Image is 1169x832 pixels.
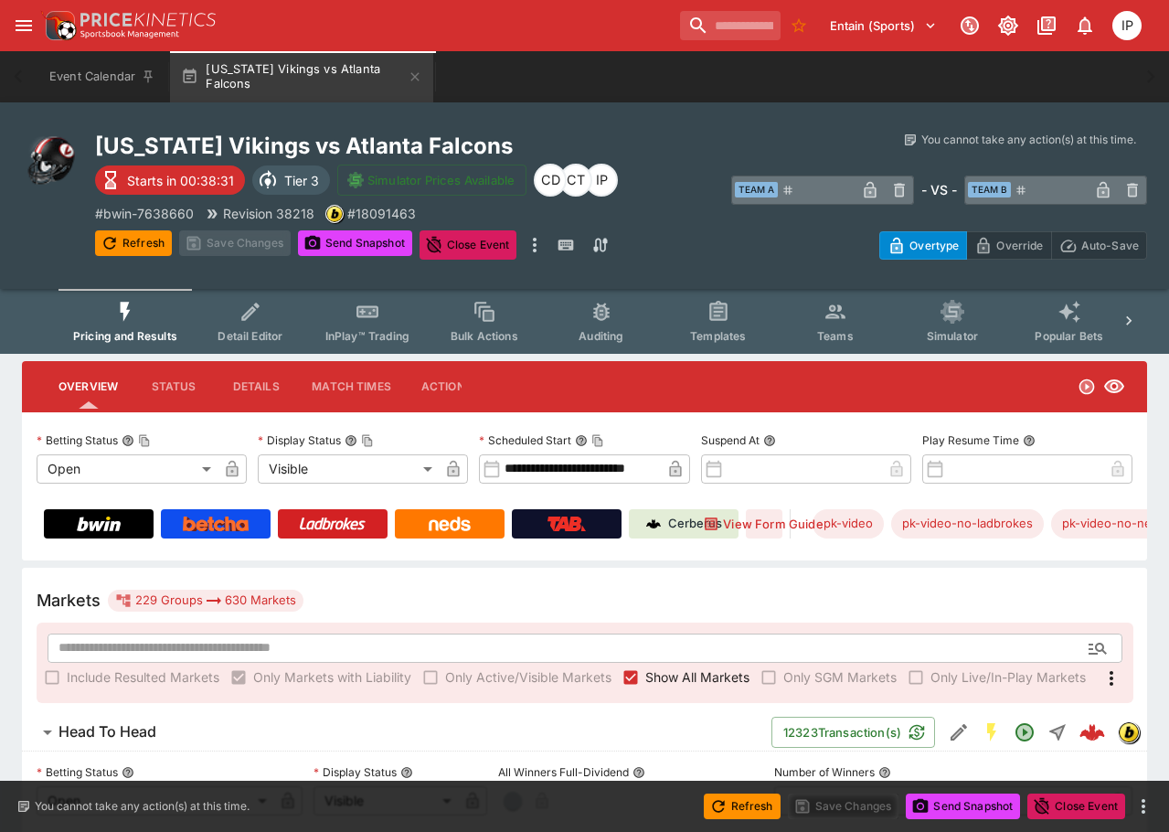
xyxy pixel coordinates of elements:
div: Visible [258,454,439,484]
button: No Bookmarks [784,11,813,40]
button: more [1132,795,1154,817]
button: All Winners Full-Dividend [632,766,645,779]
span: pk-video [813,515,884,533]
button: Scheduled StartCopy To Clipboard [575,434,588,447]
p: Revision 38218 [223,204,314,223]
button: Send Snapshot [906,794,1020,819]
button: Betting Status [122,766,134,779]
button: Isaac Plummer [1107,5,1147,46]
div: Betting Target: cerberus [891,509,1044,539]
span: Auditing [579,329,623,343]
button: Display StatusCopy To Clipboard [345,434,357,447]
button: Notifications [1068,9,1101,42]
span: Include Resulted Markets [67,667,219,687]
p: Overtype [909,236,959,255]
button: Auto-Save [1051,231,1147,260]
img: logo-cerberus--red.svg [1079,720,1105,745]
img: bwin.png [326,206,343,222]
a: Cerberus [629,509,739,539]
button: open drawer [7,9,40,42]
div: Isaac Plummer [1112,11,1142,40]
img: Ladbrokes [299,517,366,531]
button: Copy To Clipboard [591,434,604,447]
button: Copy To Clipboard [138,434,151,447]
span: Detail Editor [218,329,282,343]
span: Bulk Actions [451,329,518,343]
p: Suspend At [701,432,760,448]
svg: Open [1014,721,1036,743]
button: Documentation [1030,9,1063,42]
button: Betting StatusCopy To Clipboard [122,434,134,447]
span: Only SGM Markets [783,667,897,687]
img: Cerberus [646,517,661,531]
span: Popular Bets [1035,329,1103,343]
button: Details [215,365,297,409]
span: Simulator [927,329,978,343]
h2: Copy To Clipboard [95,132,708,160]
span: Templates [690,329,746,343]
button: Event Calendar [38,51,166,102]
span: Team A [735,182,778,197]
h6: Head To Head [58,722,156,741]
span: InPlay™ Trading [325,329,409,343]
p: Betting Status [37,432,118,448]
button: SGM Enabled [975,716,1008,749]
button: Override [966,231,1051,260]
span: Team B [968,182,1011,197]
svg: Visible [1103,376,1125,398]
img: PriceKinetics [80,13,216,27]
p: Display Status [258,432,341,448]
p: Tier 3 [284,171,319,190]
button: Play Resume Time [1023,434,1036,447]
div: Open [37,454,218,484]
img: Betcha [183,517,249,531]
h6: - VS - [921,180,957,199]
img: Sportsbook Management [80,30,179,38]
input: search [680,11,781,40]
button: Refresh [704,794,781,819]
button: Close Event [420,230,517,260]
button: Copy To Clipboard [361,434,374,447]
img: PriceKinetics Logo [40,7,77,44]
span: Only Active/Visible Markets [445,667,611,687]
p: Override [996,236,1043,255]
div: Betting Target: cerberus [813,509,884,539]
p: All Winners Full-Dividend [498,764,629,780]
p: Copy To Clipboard [347,204,416,223]
p: Number of Winners [774,764,875,780]
div: Isaac Plummer [585,164,618,197]
button: Suspend At [763,434,776,447]
p: You cannot take any action(s) at this time. [921,132,1136,148]
button: more [524,230,546,260]
div: Event type filters [58,289,1111,354]
button: Actions [406,365,488,409]
p: Copy To Clipboard [95,204,194,223]
button: Send Snapshot [298,230,412,256]
img: bwin [1119,722,1139,742]
p: Scheduled Start [479,432,571,448]
div: 4092d49b-e9c1-4222-b072-d318e45e22ec [1079,720,1105,745]
button: Refresh [95,230,172,256]
svg: More [1100,667,1122,689]
p: Display Status [314,764,397,780]
button: Head To Head [22,714,771,751]
button: [US_STATE] Vikings vs Atlanta Falcons [170,51,433,102]
div: bwin [1118,721,1140,743]
button: Number of Winners [878,766,891,779]
button: Overtype [879,231,967,260]
button: Close Event [1027,794,1125,819]
button: Edit Detail [942,716,975,749]
button: View Form Guide [746,509,782,539]
p: Starts in 00:38:31 [127,171,234,190]
button: 12323Transaction(s) [771,717,935,748]
span: Pricing and Results [73,329,177,343]
button: Open [1081,632,1114,665]
p: You cannot take any action(s) at this time. [35,798,250,815]
button: Status [133,365,215,409]
button: Connected to PK [953,9,986,42]
button: Overview [44,365,133,409]
p: Betting Status [37,764,118,780]
div: Cameron Tarver [559,164,592,197]
button: Select Tenant [819,11,948,40]
span: Teams [817,329,854,343]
